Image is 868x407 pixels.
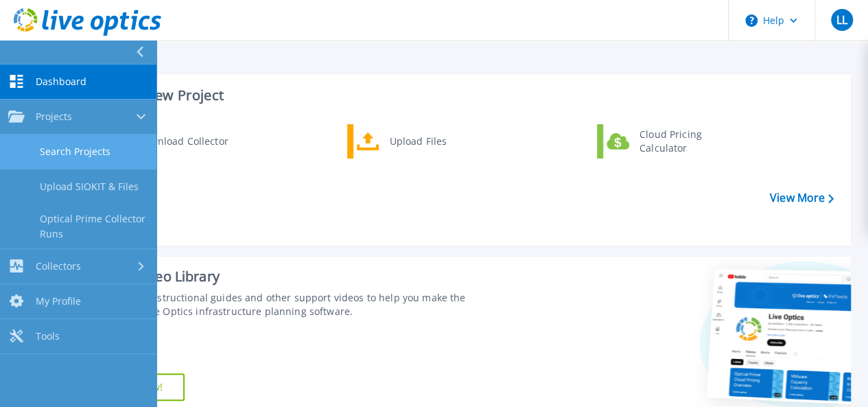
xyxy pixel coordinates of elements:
[36,75,86,88] span: Dashboard
[36,330,60,342] span: Tools
[36,295,81,307] span: My Profile
[836,14,847,25] span: LL
[80,268,488,286] div: Support Video Library
[347,124,488,159] a: Upload Files
[633,128,734,155] div: Cloud Pricing Calculator
[770,191,834,205] a: View More
[36,260,81,272] span: Collectors
[36,111,72,123] span: Projects
[97,124,237,159] a: Download Collector
[130,128,234,155] div: Download Collector
[97,88,833,103] h3: Start a New Project
[383,128,484,155] div: Upload Files
[597,124,738,159] a: Cloud Pricing Calculator
[80,291,488,318] div: Find tutorials, instructional guides and other support videos to help you make the most of your L...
